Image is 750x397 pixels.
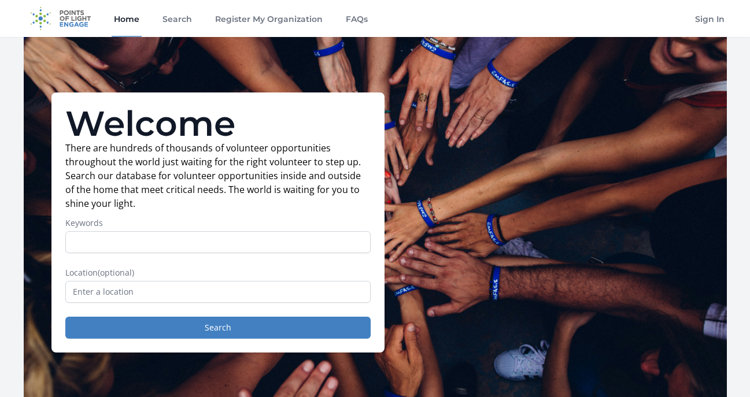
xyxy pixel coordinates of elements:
p: There are hundreds of thousands of volunteer opportunities throughout the world just waiting for ... [65,141,371,210]
label: Keywords [65,217,371,229]
button: Search [65,317,371,339]
input: Enter a location [65,281,371,303]
label: Location [65,267,371,279]
span: (optional) [98,267,134,278]
h1: Welcome [65,106,371,141]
